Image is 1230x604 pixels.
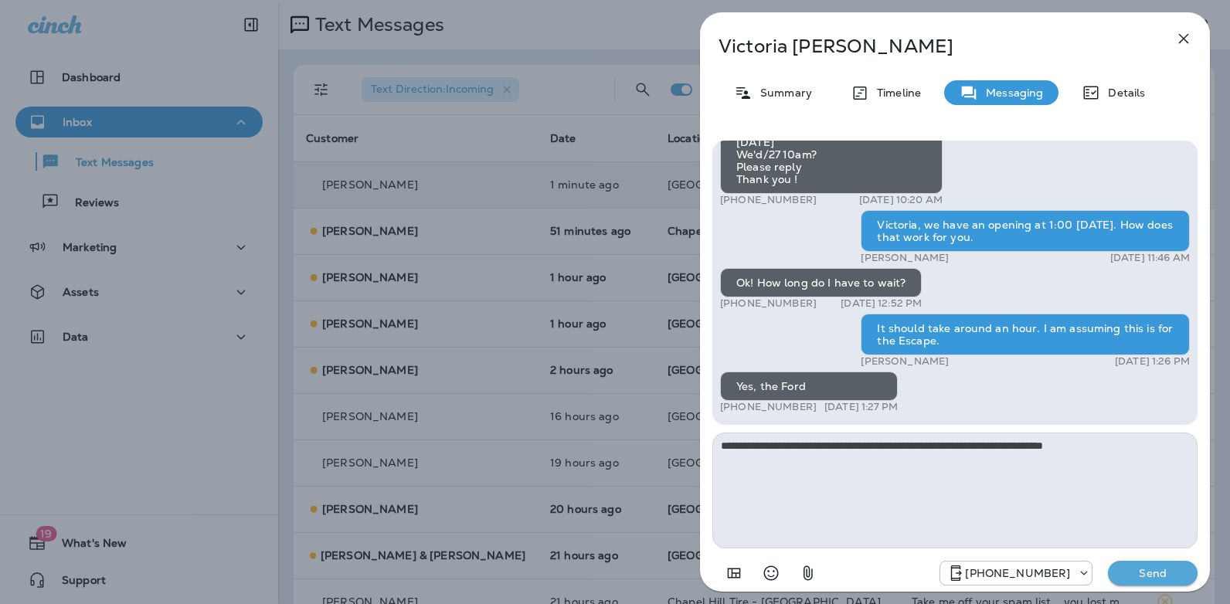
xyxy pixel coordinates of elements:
p: [DATE] 11:46 AM [1110,252,1190,264]
p: [DATE] 1:26 PM [1115,355,1190,368]
p: [PHONE_NUMBER] [720,194,817,206]
p: [PHONE_NUMBER] [965,567,1070,579]
button: Select an emoji [756,558,787,589]
p: Details [1100,87,1145,99]
p: [DATE] 1:27 PM [824,401,898,413]
p: Victoria [PERSON_NAME] [719,36,1140,57]
p: Summary [753,87,812,99]
p: [DATE] 10:20 AM [859,194,943,206]
div: Yes, the Ford [720,372,898,401]
p: Timeline [869,87,921,99]
div: It should take around an hour. I am assuming this is for the Escape. [861,314,1190,355]
p: [PERSON_NAME] [861,355,949,368]
p: [PHONE_NUMBER] [720,297,817,310]
p: [PERSON_NAME] [861,252,949,264]
p: [DATE] 12:52 PM [841,297,922,310]
div: Victoria, we have an opening at 1:00 [DATE]. How does that work for you. [861,210,1190,252]
button: Send [1108,561,1198,585]
p: Messaging [978,87,1043,99]
button: Add in a premade template [719,558,749,589]
div: +1 (984) 409-9300 [940,564,1092,582]
div: Can you do oil change and all fluids Check air etc! [DATE] We'd/27 10am? Please reply Thank you ! [720,103,943,194]
p: Send [1120,566,1185,580]
p: [PHONE_NUMBER] [720,401,817,413]
div: Ok! How long do I have to wait? [720,268,922,297]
